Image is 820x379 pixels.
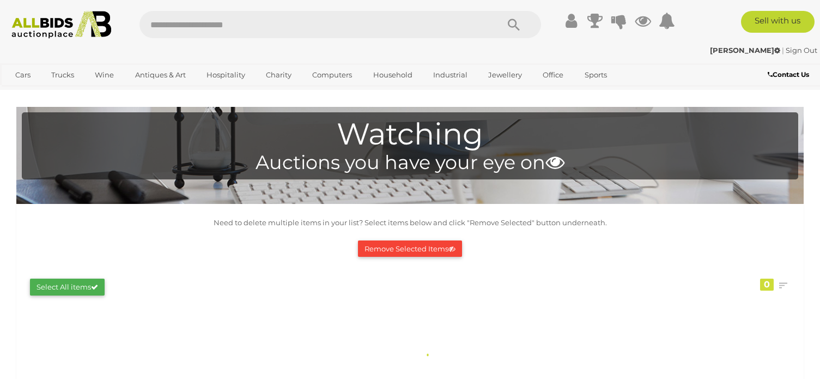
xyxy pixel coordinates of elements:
[768,70,809,79] b: Contact Us
[27,118,793,151] h1: Watching
[782,46,784,55] span: |
[536,66,570,84] a: Office
[199,66,252,84] a: Hospitality
[481,66,529,84] a: Jewellery
[760,279,774,291] div: 0
[8,66,38,84] a: Cars
[305,66,359,84] a: Computers
[710,46,782,55] a: [PERSON_NAME]
[786,46,817,55] a: Sign Out
[768,69,812,81] a: Contact Us
[44,66,81,84] a: Trucks
[487,11,541,38] button: Search
[6,11,117,39] img: Allbids.com.au
[128,66,193,84] a: Antiques & Art
[578,66,614,84] a: Sports
[8,85,100,103] a: [GEOGRAPHIC_DATA]
[30,279,105,296] button: Select All items
[27,152,793,173] h4: Auctions you have your eye on
[88,66,121,84] a: Wine
[366,66,420,84] a: Household
[426,66,475,84] a: Industrial
[22,216,798,229] p: Need to delete multiple items in your list? Select items below and click "Remove Selected" button...
[259,66,299,84] a: Charity
[358,240,462,257] button: Remove Selected Items
[741,11,815,33] a: Sell with us
[710,46,780,55] strong: [PERSON_NAME]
